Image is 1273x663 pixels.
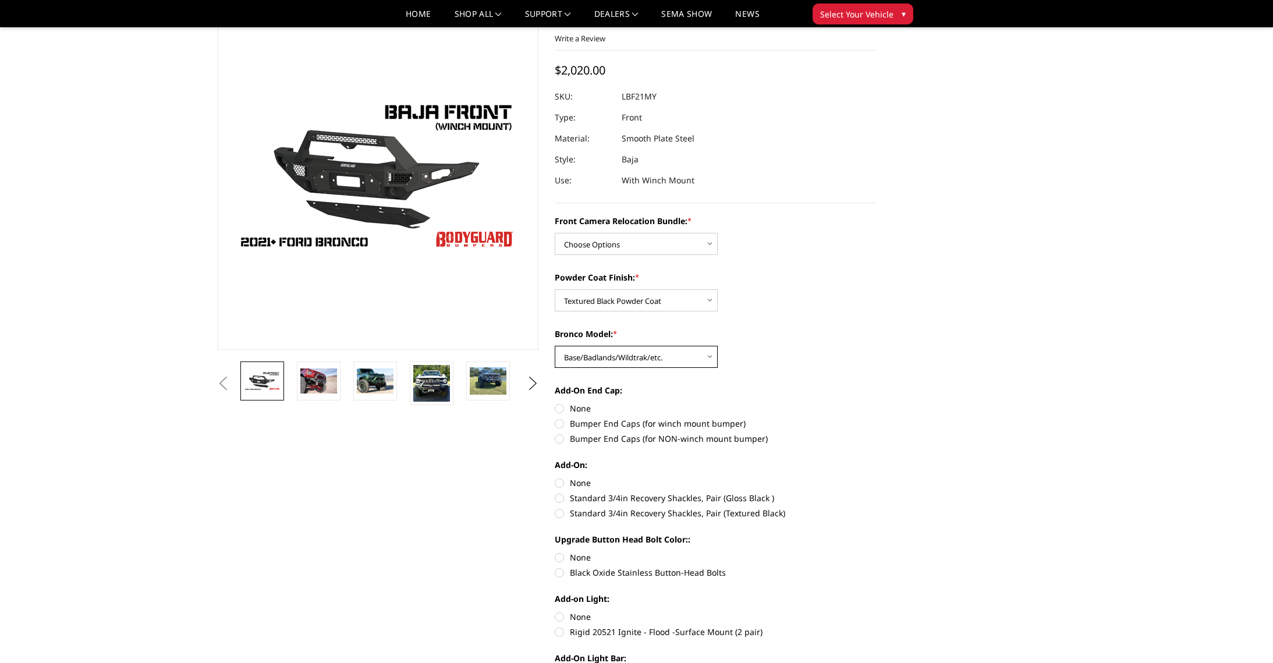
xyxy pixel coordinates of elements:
[661,10,712,27] a: SEMA Show
[555,215,876,227] label: Front Camera Relocation Bundle:
[902,8,906,20] span: ▾
[555,402,876,414] label: None
[244,371,281,391] img: Bodyguard Ford Bronco
[555,477,876,489] label: None
[555,507,876,519] label: Standard 3/4in Recovery Shackles, Pair (Textured Black)
[820,8,893,20] span: Select Your Vehicle
[555,128,613,149] dt: Material:
[470,367,506,395] img: Bronco Baja Front (winch mount)
[555,149,613,170] dt: Style:
[622,149,639,170] dd: Baja
[555,62,605,78] span: $2,020.00
[813,3,913,24] button: Select Your Vehicle
[555,33,605,44] a: Write a Review
[413,365,450,402] img: Bronco Baja Front (winch mount)
[300,368,337,393] img: Bronco Baja Front (winch mount)
[357,368,393,393] img: Bronco Baja Front (winch mount)
[555,492,876,504] label: Standard 3/4in Recovery Shackles, Pair (Gloss Black )
[555,417,876,430] label: Bumper End Caps (for winch mount bumper)
[594,10,639,27] a: Dealers
[215,375,232,392] button: Previous
[622,170,694,191] dd: With Winch Mount
[525,10,571,27] a: Support
[555,86,613,107] dt: SKU:
[622,107,642,128] dd: Front
[524,375,541,392] button: Next
[555,593,876,605] label: Add-on Light:
[622,86,657,107] dd: LBF21MY
[555,170,613,191] dt: Use:
[455,10,502,27] a: shop all
[555,432,876,445] label: Bumper End Caps (for NON-winch mount bumper)
[735,10,759,27] a: News
[555,551,876,563] label: None
[555,384,876,396] label: Add-On End Cap:
[555,328,876,340] label: Bronco Model:
[555,271,876,283] label: Powder Coat Finish:
[406,10,431,27] a: Home
[555,611,876,623] label: None
[555,626,876,638] label: Rigid 20521 Ignite - Flood -Surface Mount (2 pair)
[218,1,539,350] a: Bodyguard Ford Bronco
[555,107,613,128] dt: Type:
[622,128,694,149] dd: Smooth Plate Steel
[555,533,876,545] label: Upgrade Button Head Bolt Color::
[555,566,876,579] label: Black Oxide Stainless Button-Head Bolts
[555,459,876,471] label: Add-On:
